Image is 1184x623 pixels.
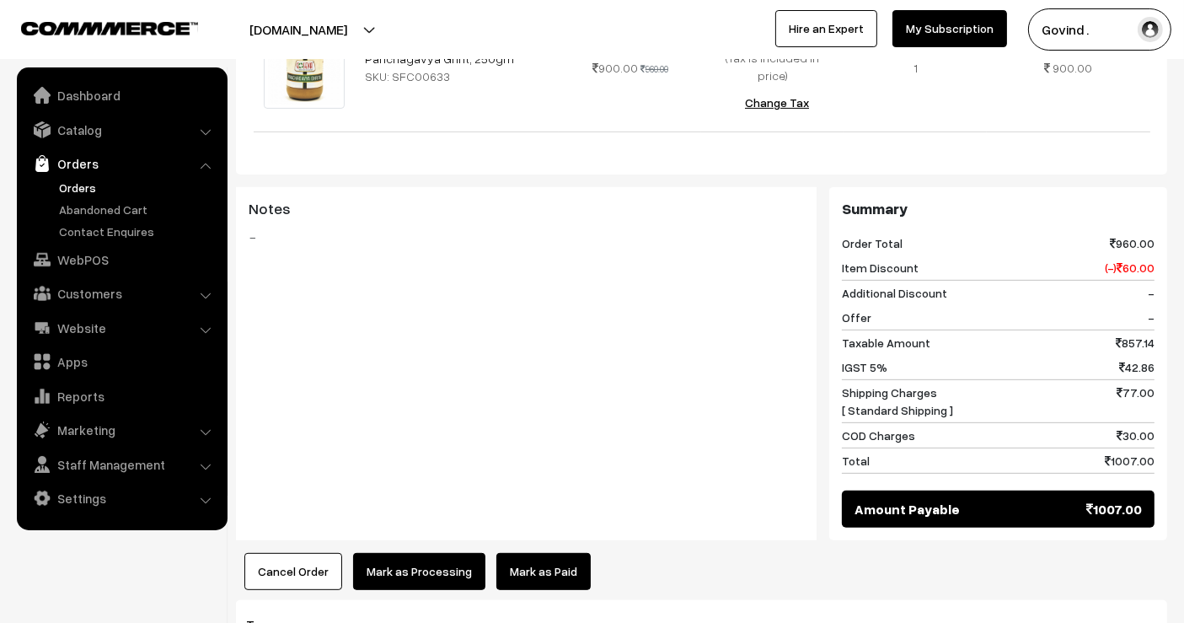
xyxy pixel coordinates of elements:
[892,10,1007,47] a: My Subscription
[731,84,822,121] button: Change Tax
[1086,499,1142,519] span: 1007.00
[190,8,406,51] button: [DOMAIN_NAME]
[55,179,222,196] a: Orders
[1119,358,1155,376] span: 42.86
[592,61,638,75] span: 900.00
[842,234,903,252] span: Order Total
[855,499,960,519] span: Amount Payable
[21,80,222,110] a: Dashboard
[913,61,918,75] span: 1
[55,223,222,240] a: Contact Enquires
[21,346,222,377] a: Apps
[249,227,804,247] blockquote: -
[365,67,549,85] div: SKU: SFC00633
[496,553,591,590] a: Mark as Paid
[1028,8,1171,51] button: Govind .
[1105,259,1155,277] span: (-) 60.00
[264,27,346,109] img: goseva-panchagavya-ghrit-1-1100x1100.jpg
[21,244,222,275] a: WebPOS
[21,17,169,37] a: COMMMERCE
[1110,234,1155,252] span: 960.00
[1138,17,1163,42] img: user
[21,483,222,513] a: Settings
[842,427,915,444] span: COD Charges
[842,384,953,419] span: Shipping Charges [ Standard Shipping ]
[1117,427,1155,444] span: 30.00
[21,415,222,445] a: Marketing
[244,553,342,590] button: Cancel Order
[842,259,919,277] span: Item Discount
[842,452,870,470] span: Total
[1148,309,1155,326] span: -
[1053,61,1092,75] span: 900.00
[21,313,222,343] a: Website
[21,449,222,480] a: Staff Management
[21,278,222,309] a: Customers
[842,309,871,326] span: Offer
[842,334,930,352] span: Taxable Amount
[21,148,222,179] a: Orders
[353,553,485,590] button: Mark as Processing
[21,22,198,35] img: COMMMERCE
[640,63,668,74] strike: 960.00
[249,200,804,218] h3: Notes
[842,284,947,302] span: Additional Discount
[1148,284,1155,302] span: -
[775,10,877,47] a: Hire an Expert
[55,201,222,218] a: Abandoned Cart
[1116,334,1155,352] span: 857.14
[1117,384,1155,419] span: 77.00
[21,115,222,145] a: Catalog
[1105,452,1155,470] span: 1007.00
[842,200,1155,218] h3: Summary
[21,381,222,411] a: Reports
[842,358,887,376] span: IGST 5%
